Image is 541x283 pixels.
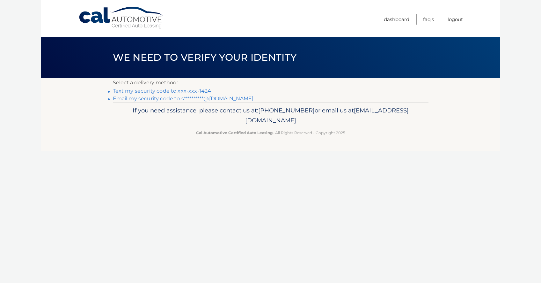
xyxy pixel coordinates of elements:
a: Cal Automotive [78,6,164,29]
p: - All Rights Reserved - Copyright 2025 [117,129,424,136]
a: Logout [448,14,463,25]
a: Dashboard [384,14,409,25]
a: Text my security code to xxx-xxx-1424 [113,88,211,94]
a: Email my security code to s**********@[DOMAIN_NAME] [113,96,254,102]
span: We need to verify your identity [113,51,297,63]
p: If you need assistance, please contact us at: or email us at [117,105,424,126]
p: Select a delivery method: [113,78,428,87]
a: FAQ's [423,14,434,25]
span: [PHONE_NUMBER] [258,107,315,114]
strong: Cal Automotive Certified Auto Leasing [196,130,273,135]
